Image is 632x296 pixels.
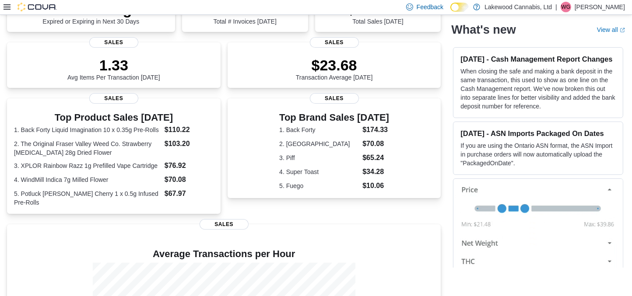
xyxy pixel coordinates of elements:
dd: $65.24 [362,153,389,163]
span: Sales [89,37,138,48]
dt: 2. The Original Fraser Valley Weed Co. Strawberry [MEDICAL_DATA] 28g Dried Flower [14,139,161,157]
span: Feedback [417,3,443,11]
dd: $76.92 [165,160,214,171]
p: If you are using the Ontario ASN format, the ASN Import in purchase orders will now automatically... [460,141,616,167]
dt: 5. Potluck [PERSON_NAME] Cherry 1 x 0.5g Infused Pre-Rolls [14,189,161,207]
svg: External link [620,28,625,33]
h4: Average Transactions per Hour [14,249,434,259]
dd: $110.22 [165,125,214,135]
span: Sales [200,219,249,230]
span: WG [562,2,571,12]
dd: $70.08 [165,174,214,185]
a: View allExternal link [597,26,625,33]
h3: Top Product Sales [DATE] [14,112,214,123]
dd: $174.33 [362,125,389,135]
h3: [DATE] - ASN Imports Packaged On Dates [460,129,616,138]
dd: $70.08 [362,139,389,149]
h2: What's new [451,23,516,37]
dt: 1. Back Forty [279,125,359,134]
dt: 4. Super Toast [279,167,359,176]
p: $23.68 [296,56,373,74]
img: Cova [18,3,57,11]
input: Dark Mode [450,3,469,12]
p: Lakewood Cannabis, Ltd [485,2,552,12]
dd: $67.97 [165,188,214,199]
p: [PERSON_NAME] [575,2,625,12]
span: Sales [89,93,138,104]
dt: 3. XPLOR Rainbow Razz 1g Prefilled Vape Cartridge [14,161,161,170]
dt: 3. Piff [279,153,359,162]
dt: 1. Back Forty Liquid Imagination 10 x 0.35g Pre-Rolls [14,125,161,134]
h3: [DATE] - Cash Management Report Changes [460,55,616,63]
p: 1.33 [67,56,160,74]
div: Transaction Average [DATE] [296,56,373,81]
dt: 4. WindMill Indica 7g Milled Flower [14,175,161,184]
h3: Top Brand Sales [DATE] [279,112,389,123]
p: When closing the safe and making a bank deposit in the same transaction, this used to show as one... [460,67,616,111]
dd: $10.06 [362,181,389,191]
div: Wanda Gurney [561,2,571,12]
p: | [555,2,557,12]
dt: 5. Fuego [279,181,359,190]
dt: 2. [GEOGRAPHIC_DATA] [279,139,359,148]
dd: $103.20 [165,139,214,149]
span: Sales [310,93,359,104]
div: Avg Items Per Transaction [DATE] [67,56,160,81]
dd: $34.28 [362,167,389,177]
span: Sales [310,37,359,48]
